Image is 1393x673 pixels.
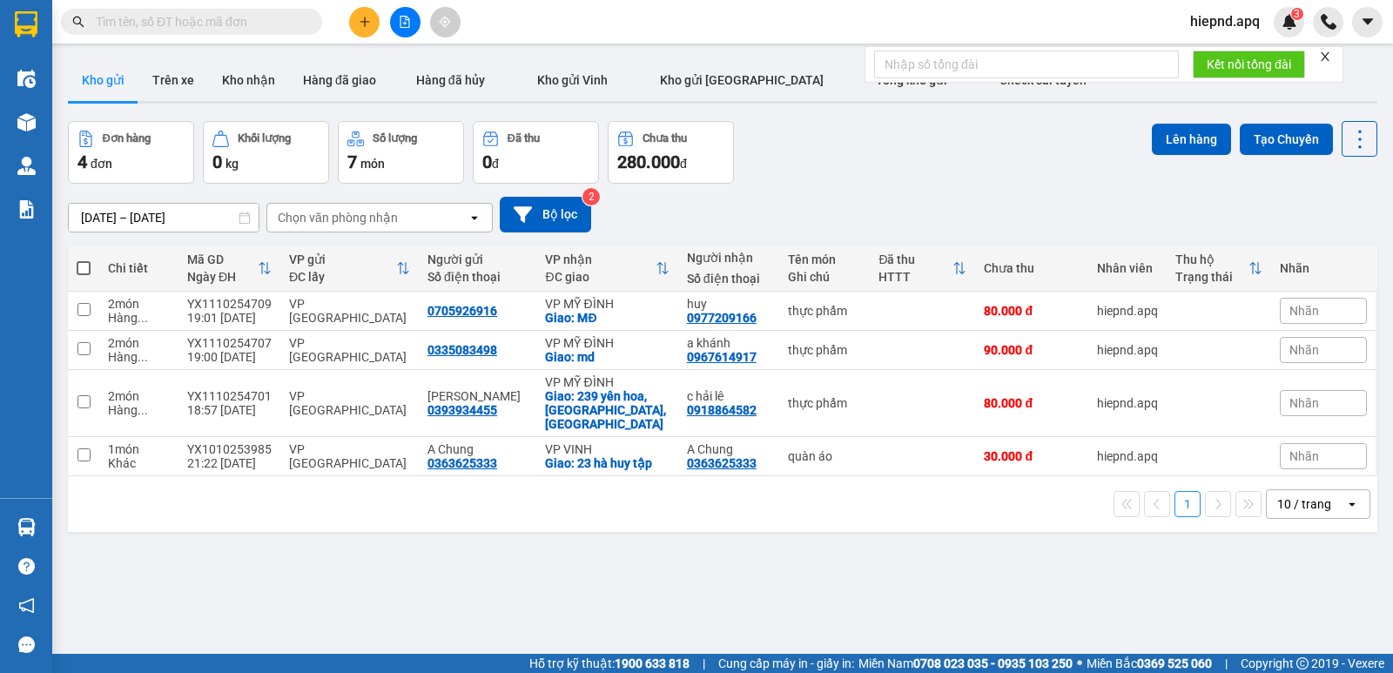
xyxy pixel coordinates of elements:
[187,297,272,311] div: YX1110254709
[1097,396,1158,410] div: hiepnd.apq
[878,270,952,284] div: HTTT
[545,252,655,266] div: VP nhận
[858,654,1073,673] span: Miền Nam
[108,456,170,470] div: Khác
[984,343,1080,357] div: 90.000 đ
[427,456,497,470] div: 0363625333
[17,70,36,88] img: warehouse-icon
[289,270,396,284] div: ĐC lấy
[289,442,410,470] div: VP [GEOGRAPHIC_DATA]
[1087,654,1212,673] span: Miền Bắc
[399,16,411,28] span: file-add
[482,151,492,172] span: 0
[718,654,854,673] span: Cung cấp máy in - giấy in:
[1097,261,1158,275] div: Nhân viên
[537,73,608,87] span: Kho gửi Vinh
[187,350,272,364] div: 19:00 [DATE]
[187,252,258,266] div: Mã GD
[1296,657,1309,670] span: copyright
[108,336,170,350] div: 2 món
[1137,656,1212,670] strong: 0369 525 060
[91,157,112,171] span: đơn
[1345,497,1359,511] svg: open
[17,113,36,131] img: warehouse-icon
[138,403,148,417] span: ...
[545,297,669,311] div: VP MỸ ĐÌNH
[1225,654,1228,673] span: |
[545,442,669,456] div: VP VINH
[703,654,705,673] span: |
[427,252,528,266] div: Người gửi
[788,343,861,357] div: thực phẩm
[545,311,669,325] div: Giao: MĐ
[1319,50,1331,63] span: close
[68,59,138,101] button: Kho gửi
[870,246,975,292] th: Toggle SortBy
[187,270,258,284] div: Ngày ĐH
[427,389,528,403] div: c hoài
[608,121,734,184] button: Chưa thu280.000đ
[1277,495,1331,513] div: 10 / trang
[1175,252,1248,266] div: Thu hộ
[103,132,151,145] div: Đơn hàng
[108,389,170,403] div: 2 món
[108,297,170,311] div: 2 món
[212,151,222,172] span: 0
[788,304,861,318] div: thực phẩm
[138,311,148,325] span: ...
[390,7,421,37] button: file-add
[72,16,84,28] span: search
[536,246,677,292] th: Toggle SortBy
[582,188,600,205] sup: 2
[473,121,599,184] button: Đã thu0đ
[427,270,528,284] div: Số điện thoại
[18,558,35,575] span: question-circle
[238,132,291,145] div: Khối lượng
[1360,14,1376,30] span: caret-down
[69,204,259,232] input: Select a date range.
[44,74,185,119] span: [GEOGRAPHIC_DATA], [GEOGRAPHIC_DATA] ↔ [GEOGRAPHIC_DATA]
[545,350,669,364] div: Giao: md
[545,456,669,470] div: Giao: 23 hà huy tập
[427,304,497,318] div: 0705926916
[439,16,451,28] span: aim
[1097,343,1158,357] div: hiepnd.apq
[108,350,170,364] div: Hàng thông thường
[545,336,669,350] div: VP MỸ ĐÌNH
[687,403,757,417] div: 0918864582
[108,442,170,456] div: 1 món
[17,200,36,219] img: solution-icon
[878,252,952,266] div: Đã thu
[9,80,43,166] img: logo
[278,209,398,226] div: Chọn văn phòng nhận
[187,442,272,456] div: YX1010253985
[208,59,289,101] button: Kho nhận
[427,343,497,357] div: 0335083498
[289,252,396,266] div: VP gửi
[203,121,329,184] button: Khối lượng0kg
[17,518,36,536] img: warehouse-icon
[1289,396,1319,410] span: Nhãn
[187,403,272,417] div: 18:57 [DATE]
[427,403,497,417] div: 0393934455
[788,270,861,284] div: Ghi chú
[349,7,380,37] button: plus
[788,252,861,266] div: Tên món
[687,336,771,350] div: a khánh
[1152,124,1231,155] button: Lên hàng
[1077,660,1082,667] span: ⚪️
[359,16,371,28] span: plus
[1207,55,1291,74] span: Kết nối tổng đài
[1167,246,1271,292] th: Toggle SortBy
[187,456,272,470] div: 21:22 [DATE]
[1175,270,1248,284] div: Trạng thái
[687,311,757,325] div: 0977209166
[913,656,1073,670] strong: 0708 023 035 - 0935 103 250
[615,656,690,670] strong: 1900 633 818
[492,157,499,171] span: đ
[1282,14,1297,30] img: icon-new-feature
[430,7,461,37] button: aim
[1176,10,1274,32] span: hiepnd.apq
[51,14,177,71] strong: CHUYỂN PHÁT NHANH AN PHÚ QUÝ
[17,157,36,175] img: warehouse-icon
